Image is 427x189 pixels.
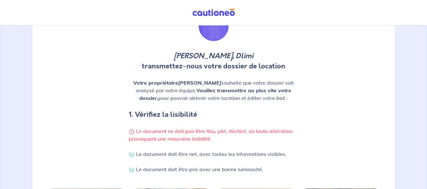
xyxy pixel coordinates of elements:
img: Warning [129,129,134,135]
strong: Votre propriétaire [133,80,221,86]
img: Check [129,152,134,157]
p: Le document ne doit pas être flou, plié, déchiré, où toute altération provoquant une mauvaise lis... [129,127,299,143]
p: Le document doit être net, avec toutes les informations visibles. Le document doit être pris avec... [129,150,299,173]
img: illu_list_justif.svg [196,9,231,43]
h4: 1. Vérifiez la lisibilité [129,109,299,120]
img: Check [129,167,134,173]
strong: Veuillez transmettre au plus vite votre dossier, [139,87,291,101]
img: Cautioneo [190,9,238,17]
p: souhaite que votre dossier soit analysé par notre équipe. pour pouvoir obtenir votre location et ... [129,79,299,102]
em: [PERSON_NAME] [178,80,221,86]
em: [PERSON_NAME], Dlimi [174,51,253,61]
p: transmettez-nous votre dossier de location [129,51,299,71]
